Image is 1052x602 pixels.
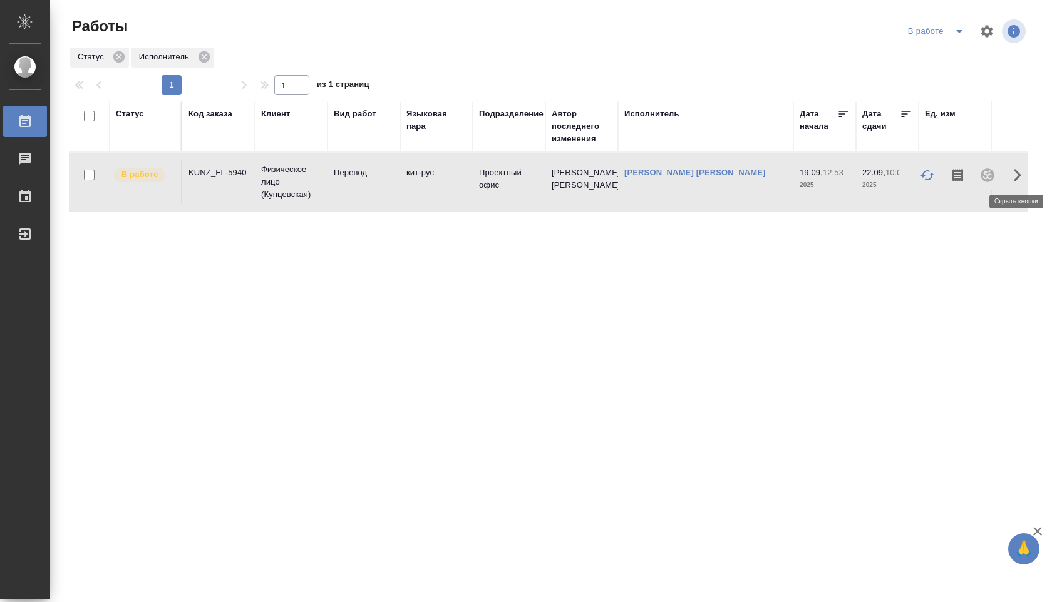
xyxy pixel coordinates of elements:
div: Исполнитель [624,108,679,120]
p: 2025 [800,179,850,191]
div: Статус [70,48,129,68]
div: Статус [116,108,144,120]
div: KUNZ_FL-5940 [188,166,249,179]
span: Работы [69,16,128,36]
td: [PERSON_NAME] [PERSON_NAME] [545,160,618,204]
button: 🙏 [1008,533,1039,564]
div: Дата начала [800,108,837,133]
p: Исполнитель [139,51,193,63]
div: Языковая пара [406,108,467,133]
div: Исполнитель выполняет работу [113,166,175,183]
p: 10:00 [885,168,906,177]
p: Физическое лицо (Кунцевская) [261,163,321,201]
p: 12:53 [823,168,843,177]
span: Посмотреть информацию [1002,19,1028,43]
span: из 1 страниц [317,77,369,95]
p: 19.09, [800,168,823,177]
p: 2025 [862,179,912,191]
button: Скопировать мини-бриф [942,160,972,190]
div: Проект не привязан [972,160,1003,190]
td: кит-рус [400,160,473,204]
p: Статус [78,51,108,63]
p: В работе [121,168,158,181]
div: Клиент [261,108,290,120]
div: Автор последнего изменения [552,108,612,145]
div: Вид работ [334,108,376,120]
p: Перевод [334,166,394,179]
td: Проектный офис [473,160,545,204]
button: Обновить [912,160,942,190]
a: [PERSON_NAME] [PERSON_NAME] [624,168,766,177]
span: 🙏 [1013,536,1034,562]
div: Ед. изм [925,108,956,120]
div: Подразделение [479,108,544,120]
div: Код заказа [188,108,232,120]
p: 22.09, [862,168,885,177]
div: Исполнитель [131,48,214,68]
div: split button [905,21,972,41]
div: Дата сдачи [862,108,900,133]
span: Настроить таблицу [972,16,1002,46]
